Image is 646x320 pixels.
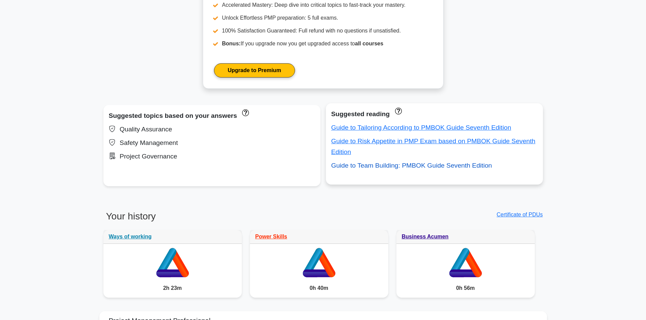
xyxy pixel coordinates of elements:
a: These concepts have been answered less than 50% correct. The guides disapear when you answer ques... [393,107,402,114]
div: 0h 56m [396,279,535,298]
a: Certificate of PDUs [496,212,543,217]
div: Quality Assurance [109,124,315,135]
div: 0h 40m [250,279,388,298]
div: Safety Management [109,137,315,148]
h3: Your history [103,211,319,228]
div: Suggested topics based on your answers [109,110,315,121]
a: Ways of working [109,234,152,239]
a: Business Acumen [402,234,449,239]
a: Power Skills [255,234,287,239]
div: Project Governance [109,151,315,162]
div: Suggested reading [331,109,537,120]
div: 2h 23m [103,279,242,298]
a: Guide to Risk Appetite in PMP Exam based on PMBOK Guide Seventh Edition [331,137,535,155]
a: These topics have been answered less than 50% correct. Topics disapear when you answer questions ... [240,109,249,116]
a: Guide to Tailoring According to PMBOK Guide Seventh Edition [331,124,511,131]
a: Guide to Team Building: PMBOK Guide Seventh Edition [331,162,492,169]
a: Upgrade to Premium [214,63,295,78]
